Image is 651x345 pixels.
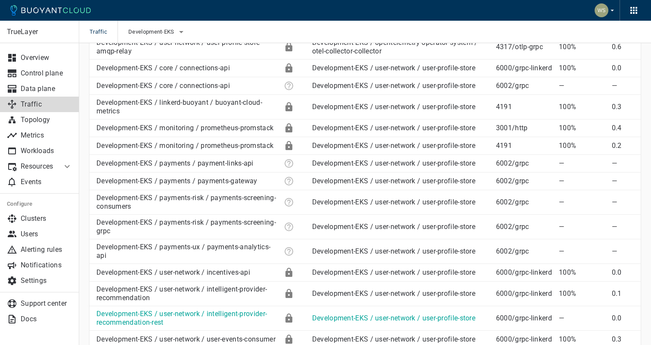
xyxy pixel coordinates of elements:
p: 100% [559,141,605,150]
h5: Configure [7,201,72,207]
a: Development-EKS / user-network / user-profile-store [312,314,475,322]
div: Unknown [284,158,294,169]
a: Development-EKS / payments-risk / payments-screening-consumers [96,194,276,210]
p: 6002 / grpc [496,223,552,231]
p: 0.4 [612,124,634,132]
a: Development-EKS / user-network / user-profile-store-amqp-relay [96,38,262,55]
p: 6002 / grpc [496,159,552,168]
a: Development-EKS / payments-ux / payments-analytics-api [96,243,270,260]
a: Development-EKS / user-network / user-profile-store [312,223,475,231]
p: Traffic [21,100,72,109]
p: Control plane [21,69,72,78]
p: 0.6 [612,43,634,51]
p: Metrics [21,131,72,140]
a: Development-EKS / user-network / user-profile-store [312,335,475,343]
p: — [559,223,605,231]
p: 0.0 [612,64,634,72]
p: Settings [21,276,72,285]
p: 0.2 [612,141,634,150]
p: 100% [559,268,605,277]
a: Development-EKS / opentelemetry-operator-system / otel-collector-collector [312,38,478,55]
a: Development-EKS / payments / payment-links-api [96,159,254,167]
p: Workloads [21,147,72,155]
a: Development-EKS / user-network / user-profile-store [312,198,475,206]
p: 4317 / otlp-grpc [496,43,552,51]
a: Development-EKS / user-network / user-profile-store [312,289,475,298]
a: Development-EKS / user-network / incentives-api [96,268,250,276]
p: 100% [559,43,605,51]
a: Development-EKS / user-network / user-profile-store [312,268,475,276]
p: 100% [559,124,605,132]
p: 100% [559,335,605,344]
p: 6002 / grpc [496,82,552,90]
p: 6002 / grpc [496,198,552,207]
div: Unknown [284,197,294,207]
a: Development-EKS / user-network / user-profile-store [312,141,475,150]
p: 100% [559,64,605,72]
p: — [559,314,605,323]
p: — [559,82,605,90]
p: 0.1 [612,289,634,298]
p: Notifications [21,261,72,270]
p: 6000 / grpc-linkerd [496,64,552,72]
p: — [559,247,605,256]
p: — [612,198,634,207]
p: — [559,177,605,185]
p: Topology [21,116,72,124]
a: Development-EKS / user-network / user-profile-store [312,247,475,255]
p: 0.3 [612,103,634,111]
span: Development-EKS [128,28,176,35]
p: Support center [21,299,72,308]
a: Development-EKS / user-network / user-profile-store [312,177,475,185]
p: Overview [21,53,72,62]
div: Unknown [284,246,294,257]
p: — [612,82,634,90]
a: Development-EKS / user-network / intelligent-provider-recommendation-rest [96,310,267,326]
p: Clusters [21,214,72,223]
p: 6000 / grpc-linkerd [496,335,552,344]
img: Weichung Shaw [595,3,608,17]
p: — [559,159,605,168]
div: Unknown [284,176,294,186]
p: Data plane [21,85,72,93]
a: Development-EKS / user-network / user-profile-store [312,124,475,132]
p: 0.0 [612,268,634,277]
div: Unknown [284,81,294,91]
p: 4191 [496,103,552,111]
a: Development-EKS / user-network / user-profile-store [312,64,475,72]
p: 0.0 [612,314,634,323]
p: 100% [559,289,605,298]
p: — [612,177,634,185]
a: Development-EKS / user-network / user-profile-store [312,103,475,111]
p: Docs [21,315,72,323]
p: 100% [559,103,605,111]
a: Development-EKS / user-network / intelligent-provider-recommendation [96,285,267,302]
p: 0.3 [612,335,634,344]
span: Traffic [90,21,118,43]
p: TrueLayer [7,28,72,36]
p: — [612,159,634,168]
p: 6000 / grpc-linkerd [496,314,552,323]
a: Development-EKS / user-network / user-profile-store [312,159,475,167]
a: Development-EKS / core / connections-api [96,82,230,90]
button: Development-EKS [128,25,186,38]
p: 6002 / grpc [496,247,552,256]
p: — [612,247,634,256]
p: Alerting rules [21,245,72,254]
p: Users [21,230,72,238]
p: 4191 [496,141,552,150]
a: Development-EKS / payments-risk / payments-screening-grpc [96,218,276,235]
a: Development-EKS / monitoring / prometheus-promstack [96,124,273,132]
a: Development-EKS / linkerd-buoyant / buoyant-cloud-metrics [96,98,262,115]
p: — [559,198,605,207]
a: Development-EKS / user-network / user-events-consumer [96,335,276,343]
p: — [612,223,634,231]
a: Development-EKS / core / connections-api [96,64,230,72]
a: Development-EKS / payments / payments-gateway [96,177,257,185]
a: Development-EKS / monitoring / prometheus-promstack [96,141,273,150]
div: Unknown [284,222,294,232]
p: 6002 / grpc [496,177,552,185]
p: 6000 / grpc-linkerd [496,289,552,298]
p: 3001 / http [496,124,552,132]
p: 6000 / grpc-linkerd [496,268,552,277]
